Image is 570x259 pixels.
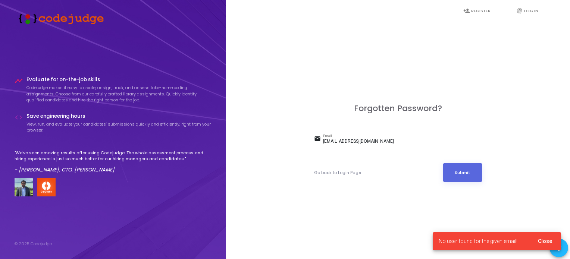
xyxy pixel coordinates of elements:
h4: Save engineering hours [26,113,212,119]
p: "We've seen amazing results after using Codejudge. The whole assessment process and hiring experi... [15,150,212,162]
img: user image [15,178,33,196]
button: Submit [443,163,482,182]
input: Email [323,139,482,144]
img: company-logo [37,178,56,196]
a: fingerprintLog In [509,2,554,20]
p: View, run, and evaluate your candidates’ submissions quickly and efficiently, right from your bro... [26,121,212,133]
i: person_add [463,7,470,14]
a: Go back to Login Page [314,170,361,176]
span: No user found for the given email! [439,237,517,245]
p: Codejudge makes it easy to create, assign, track, and assess take-home coding assignments. Choose... [26,85,212,103]
i: fingerprint [516,7,523,14]
div: © 2025 Codejudge [15,241,52,247]
h3: Forgotten Password? [314,104,482,113]
em: - [PERSON_NAME], CTO, [PERSON_NAME] [15,166,115,173]
a: person_addRegister [456,2,501,20]
h4: Evaluate for on-the-job skills [26,77,212,83]
span: Close [538,238,552,244]
i: code [15,113,23,121]
mat-icon: email [314,135,323,144]
i: timeline [15,77,23,85]
button: Close [532,234,558,248]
